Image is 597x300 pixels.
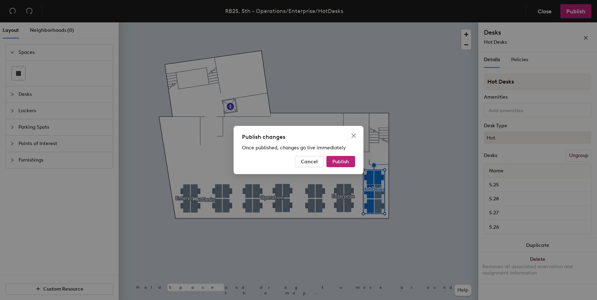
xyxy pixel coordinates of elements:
[242,145,346,151] span: Once published, changes go live immediately
[332,159,349,165] span: Publish
[348,130,359,141] button: Close
[348,133,359,138] span: Close
[295,156,324,167] button: Cancel
[351,133,356,138] span: close
[301,159,318,165] span: Cancel
[242,133,355,141] div: Publish changes
[326,156,355,167] button: Publish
